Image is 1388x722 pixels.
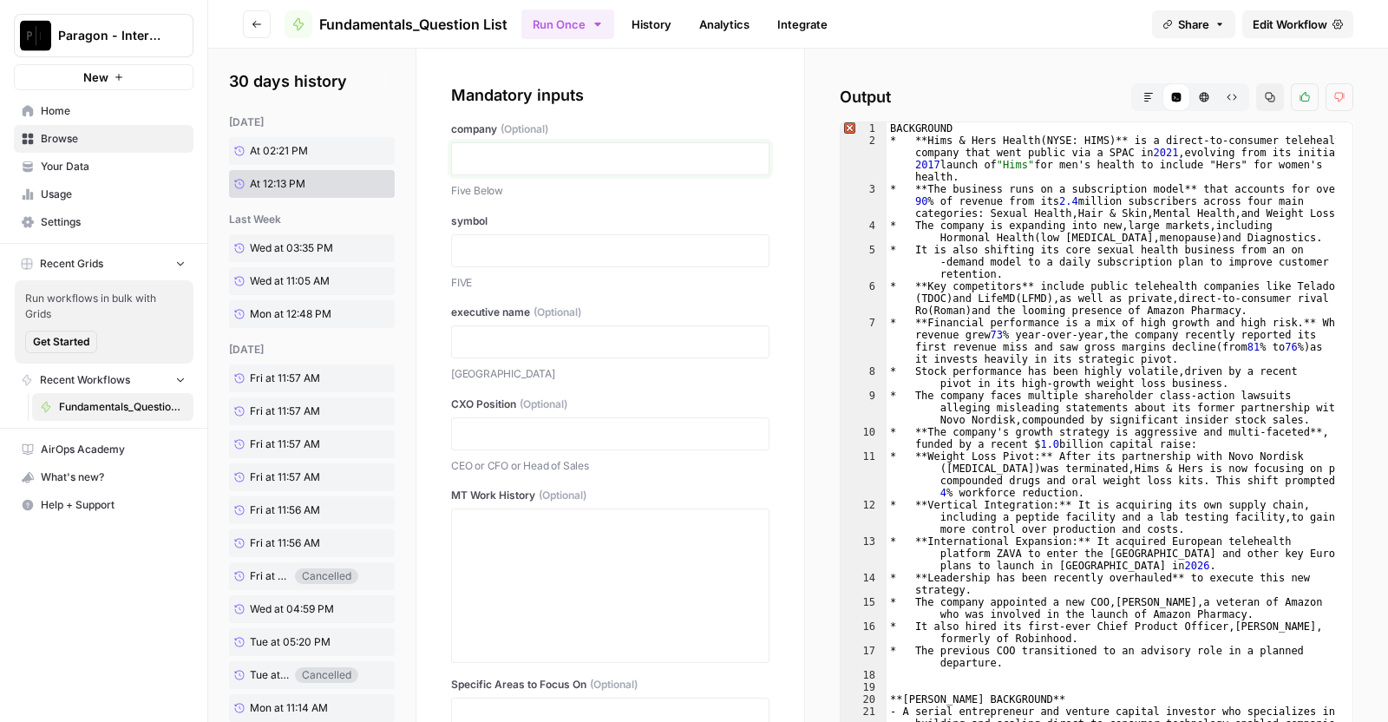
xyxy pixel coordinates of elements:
div: 10 [841,426,887,450]
button: Get Started [25,331,97,353]
label: symbol [451,213,769,229]
h2: Output [840,83,1353,111]
span: Fri at 11:57 AM [250,469,320,485]
div: last week [229,212,395,227]
a: Home [14,97,193,125]
span: Mon at 11:14 AM [250,700,328,716]
a: Wed at 11:05 AM [229,267,358,295]
span: Fri at 11:56 AM [250,568,290,584]
h2: 30 days history [229,69,395,94]
a: Browse [14,125,193,153]
span: Recent Workflows [40,372,130,388]
div: 4 [841,220,887,244]
div: 14 [841,572,887,596]
a: Fri at 11:57 AM [229,430,358,458]
span: Your Data [41,159,186,174]
a: Tue at 02:19 PM [229,662,295,688]
span: Error, read annotations row 1 [841,122,856,135]
span: Paragon - Internal Usage [58,27,163,44]
div: 8 [841,365,887,390]
a: Settings [14,208,193,236]
a: Fri at 11:56 AM [229,529,358,557]
p: [GEOGRAPHIC_DATA] [451,365,769,383]
a: At 12:13 PM [229,170,358,198]
div: 11 [841,450,887,499]
span: New [83,69,108,86]
a: At 02:21 PM [229,137,358,165]
a: Wed at 04:59 PM [229,595,358,623]
a: Mon at 11:14 AM [229,694,358,722]
button: Recent Workflows [14,367,193,393]
button: Help + Support [14,491,193,519]
a: History [621,10,682,38]
div: 7 [841,317,887,365]
img: Paragon - Internal Usage Logo [20,20,51,51]
div: 6 [841,280,887,317]
span: Edit Workflow [1253,16,1327,33]
a: Fri at 11:56 AM [229,496,358,524]
span: Mon at 12:48 PM [250,306,331,322]
span: (Optional) [539,488,586,503]
a: Usage [14,180,193,208]
span: (Optional) [534,305,581,320]
a: Fri at 11:57 AM [229,463,358,491]
label: MT Work History [451,488,769,503]
span: (Optional) [520,397,567,412]
button: What's new? [14,463,193,491]
a: AirOps Academy [14,436,193,463]
span: Recent Grids [40,256,103,272]
span: Get Started [33,334,89,350]
span: Run workflows in bulk with Grids [25,291,183,322]
span: Settings [41,214,186,230]
div: 13 [841,535,887,572]
p: FIVE [451,274,769,292]
span: Home [41,103,186,119]
span: Help + Support [41,497,186,513]
div: 20 [841,693,887,706]
div: 18 [841,669,887,681]
div: 3 [841,183,887,220]
span: AirOps Academy [41,442,186,457]
label: Specific Areas to Focus On [451,677,769,692]
span: At 02:21 PM [250,143,308,159]
label: company [451,121,769,137]
span: Wed at 03:35 PM [250,240,333,256]
div: 17 [841,645,887,669]
a: Fundamentals_Question List [32,393,193,421]
p: Five Below [451,182,769,200]
a: Mon at 12:48 PM [229,300,358,328]
a: Fri at 11:56 AM [229,563,295,589]
div: [DATE] [229,342,395,358]
div: Mandatory inputs [451,83,769,108]
div: Cancelled [295,568,358,584]
div: 1 [841,122,887,135]
div: What's new? [15,464,193,490]
span: Share [1178,16,1209,33]
span: Fri at 11:56 AM [250,535,320,551]
span: Fri at 11:57 AM [250,436,320,452]
div: 19 [841,681,887,693]
a: Fri at 11:57 AM [229,397,358,425]
button: Share [1152,10,1235,38]
button: Workspace: Paragon - Internal Usage [14,14,193,57]
span: Tue at 05:20 PM [250,634,331,650]
span: Fri at 11:57 AM [250,371,320,386]
span: Fri at 11:56 AM [250,502,320,518]
a: Wed at 03:35 PM [229,234,358,262]
a: Edit Workflow [1242,10,1353,38]
span: Wed at 11:05 AM [250,273,330,289]
div: 12 [841,499,887,535]
div: [DATE] [229,115,395,130]
button: New [14,64,193,90]
a: Fundamentals_Question List [285,10,507,38]
span: Usage [41,187,186,202]
div: 16 [841,620,887,645]
div: Cancelled [295,667,358,683]
a: Integrate [767,10,838,38]
span: Fundamentals_Question List [319,14,507,35]
p: CEO or CFO or Head of Sales [451,457,769,475]
label: CXO Position [451,397,769,412]
a: Fri at 11:57 AM [229,364,358,392]
span: Wed at 04:59 PM [250,601,334,617]
span: Tue at 02:19 PM [250,667,290,683]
